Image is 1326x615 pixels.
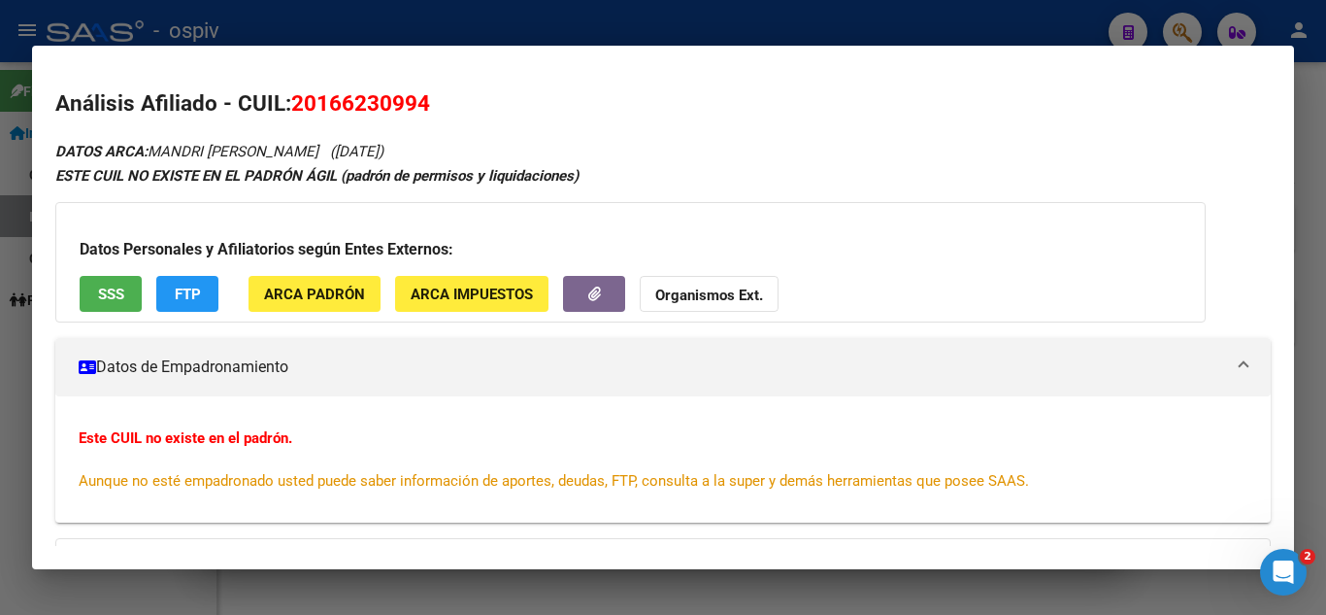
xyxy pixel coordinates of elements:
[156,276,218,312] button: FTP
[175,286,201,303] span: FTP
[55,143,318,160] span: MANDRI [PERSON_NAME]
[640,276,779,312] button: Organismos Ext.
[395,276,548,312] button: ARCA Impuestos
[249,276,381,312] button: ARCA Padrón
[655,287,763,304] strong: Organismos Ext.
[264,286,365,303] span: ARCA Padrón
[80,238,1181,261] h3: Datos Personales y Afiliatorios según Entes Externos:
[79,472,1029,490] span: Aunque no esté empadronado usted puede saber información de aportes, deudas, FTP, consulta a la s...
[330,143,383,160] span: ([DATE])
[55,396,1271,523] div: Datos de Empadronamiento
[79,429,292,447] strong: Este CUIL no existe en el padrón.
[55,338,1271,396] mat-expansion-panel-header: Datos de Empadronamiento
[291,90,430,116] span: 20166230994
[55,87,1271,120] h2: Análisis Afiliado - CUIL:
[1300,549,1315,564] span: 2
[98,286,124,303] span: SSS
[55,143,148,160] strong: DATOS ARCA:
[79,356,1224,379] mat-panel-title: Datos de Empadronamiento
[80,276,142,312] button: SSS
[1260,549,1307,596] iframe: Intercom live chat
[55,167,579,185] strong: ESTE CUIL NO EXISTE EN EL PADRÓN ÁGIL (padrón de permisos y liquidaciones)
[411,286,533,303] span: ARCA Impuestos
